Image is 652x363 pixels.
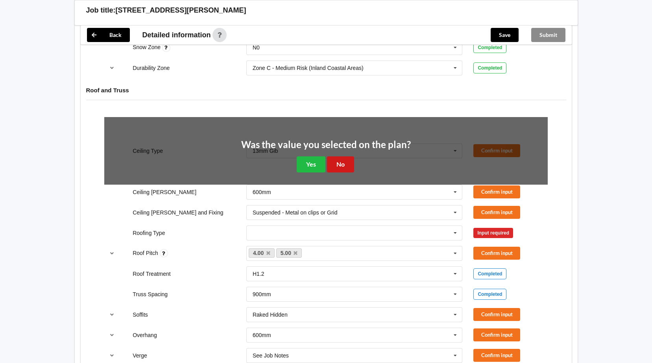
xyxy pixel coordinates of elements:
[473,228,513,238] div: Input required
[253,65,364,71] div: Zone C - Medium Risk (Inland Coastal Areas)
[473,185,520,198] button: Confirm input
[104,348,120,363] button: reference-toggle
[86,86,566,94] h4: Roof and Truss
[297,156,325,172] button: Yes
[133,230,165,236] label: Roofing Type
[116,6,246,15] h3: [STREET_ADDRESS][PERSON_NAME]
[104,61,120,75] button: reference-toggle
[86,6,116,15] h3: Job title:
[473,206,520,219] button: Confirm input
[327,156,354,172] button: No
[253,312,288,317] div: Raked Hidden
[473,268,506,279] div: Completed
[241,139,411,151] h2: Was the value you selected on the plan?
[253,332,271,338] div: 600mm
[133,250,159,256] label: Roof Pitch
[133,189,196,195] label: Ceiling [PERSON_NAME]
[253,210,338,215] div: Suspended - Metal on clips or Grid
[142,31,211,38] span: Detailed information
[133,312,148,318] label: Soffits
[473,308,520,321] button: Confirm input
[249,248,275,258] a: 4.00
[133,332,157,338] label: Overhang
[473,247,520,260] button: Confirm input
[253,189,271,195] div: 600mm
[133,65,170,71] label: Durability Zone
[253,271,264,277] div: H1.2
[133,271,171,277] label: Roof Treatment
[133,352,147,359] label: Verge
[276,248,302,258] a: 5.00
[473,62,506,73] div: Completed
[133,209,223,216] label: Ceiling [PERSON_NAME] and Fixing
[253,291,271,297] div: 900mm
[133,291,168,297] label: Truss Spacing
[104,308,120,322] button: reference-toggle
[104,246,120,260] button: reference-toggle
[491,28,519,42] button: Save
[104,328,120,342] button: reference-toggle
[473,42,506,53] div: Completed
[253,45,260,50] div: N0
[133,44,162,50] label: Snow Zone
[473,328,520,341] button: Confirm input
[87,28,130,42] button: Back
[473,289,506,300] div: Completed
[253,353,289,358] div: See Job Notes
[473,349,520,362] button: Confirm input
